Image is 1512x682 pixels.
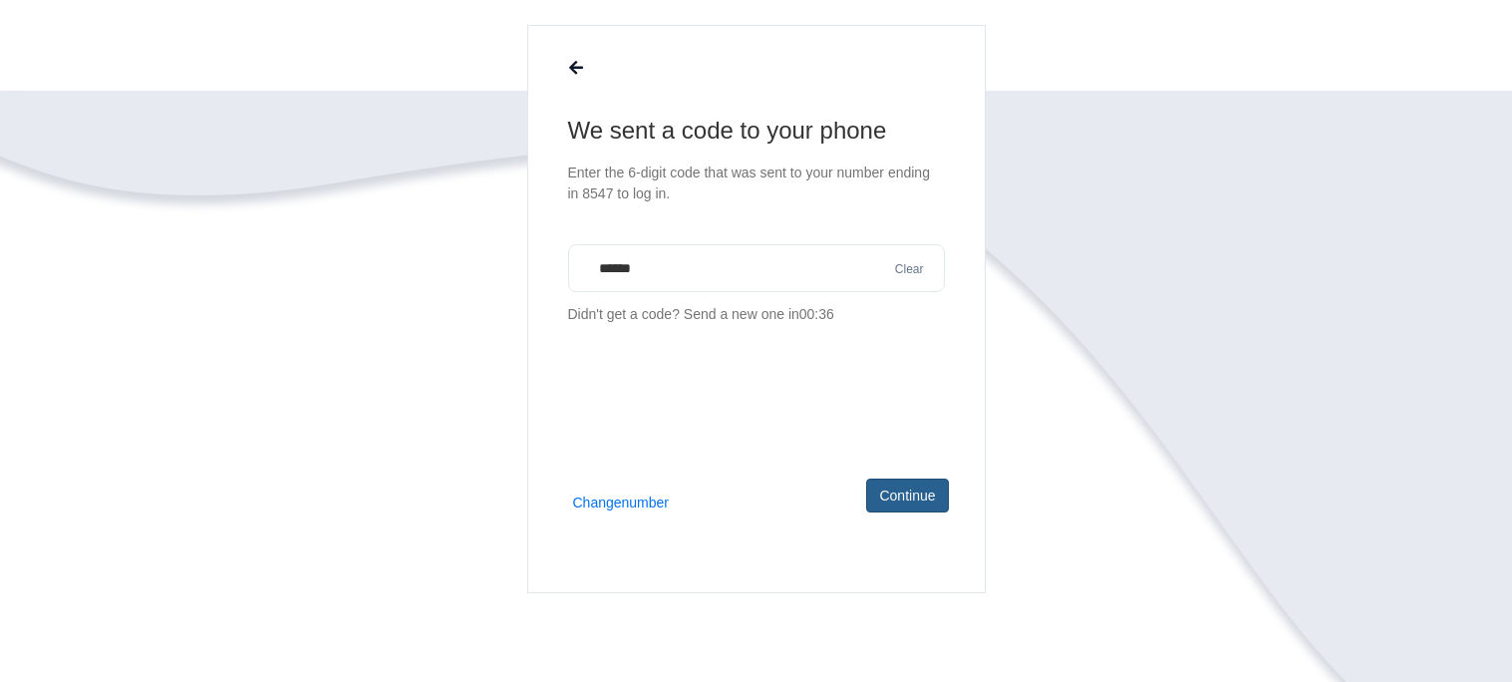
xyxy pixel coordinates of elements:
h1: We sent a code to your phone [568,115,945,147]
button: Continue [866,479,948,512]
button: Clear [889,260,930,279]
span: Send a new one in 00:36 [684,306,834,322]
button: Changenumber [573,493,670,512]
p: Enter the 6-digit code that was sent to your number ending in 8547 to log in. [568,163,945,204]
p: Didn't get a code? [568,304,945,325]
